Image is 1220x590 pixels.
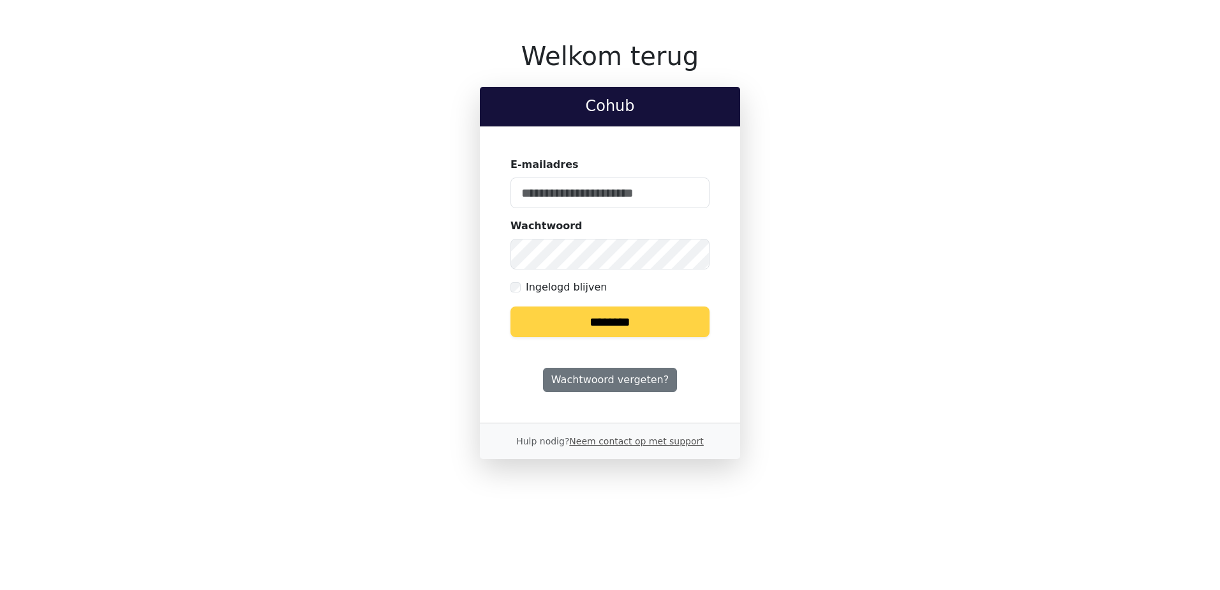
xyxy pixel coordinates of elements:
label: Ingelogd blijven [526,280,607,295]
a: Neem contact op met support [569,436,703,446]
h1: Welkom terug [480,41,740,72]
a: Wachtwoord vergeten? [543,368,677,392]
label: Wachtwoord [510,218,583,234]
label: E-mailadres [510,157,579,172]
h2: Cohub [490,97,730,116]
small: Hulp nodig? [516,436,704,446]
